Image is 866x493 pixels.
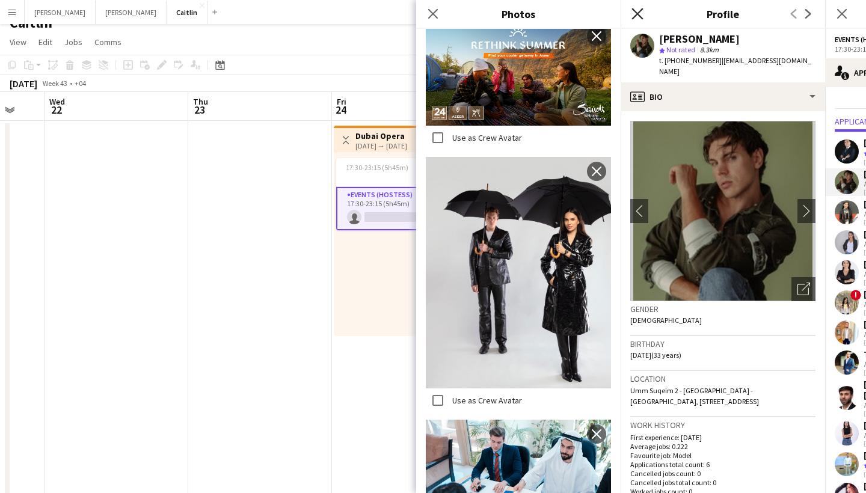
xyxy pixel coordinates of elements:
[630,469,815,478] p: Cancelled jobs count: 0
[64,37,82,47] span: Jobs
[10,37,26,47] span: View
[630,373,815,384] h3: Location
[336,187,471,230] app-card-role: Events (Hostess)21A0/117:30-23:15 (5h45m)
[630,316,702,325] span: [DEMOGRAPHIC_DATA]
[10,78,37,90] div: [DATE]
[630,304,815,314] h3: Gender
[659,34,740,44] div: [PERSON_NAME]
[666,45,695,54] span: Not rated
[96,1,167,24] button: [PERSON_NAME]
[630,442,815,451] p: Average jobs: 0.222
[850,290,861,301] span: !
[191,103,208,117] span: 23
[698,45,721,54] span: 8.3km
[5,34,31,50] a: View
[450,395,522,406] label: Use as Crew Avatar
[630,351,681,360] span: [DATE] (33 years)
[193,96,208,107] span: Thu
[48,103,65,117] span: 22
[75,79,86,88] div: +04
[25,1,96,24] button: [PERSON_NAME]
[337,96,346,107] span: Fri
[38,37,52,47] span: Edit
[60,34,87,50] a: Jobs
[659,56,811,76] span: | [EMAIL_ADDRESS][DOMAIN_NAME]
[355,130,407,141] h3: Dubai Opera
[630,451,815,460] p: Favourite job: Model
[34,34,57,50] a: Edit
[167,1,207,24] button: Caitlin
[355,141,407,150] div: [DATE] → [DATE]
[49,96,65,107] span: Wed
[426,157,611,388] img: Crew photo 634238
[630,420,815,430] h3: Work history
[630,433,815,442] p: First experience: [DATE]
[335,103,346,117] span: 24
[630,386,759,406] span: Umm Suqeim 2 - [GEOGRAPHIC_DATA] - [GEOGRAPHIC_DATA], [STREET_ADDRESS]
[450,132,522,143] label: Use as Crew Avatar
[630,478,815,487] p: Cancelled jobs total count: 0
[416,6,621,22] h3: Photos
[630,460,815,469] p: Applications total count: 6
[791,277,815,301] div: Open photos pop-in
[621,6,825,22] h3: Profile
[336,158,471,230] app-job-card: 17:30-23:15 (5h45m)0/11 RoleEvents (Hostess)21A0/117:30-23:15 (5h45m)
[659,56,722,65] span: t. [PHONE_NUMBER]
[94,37,121,47] span: Comms
[40,79,70,88] span: Week 43
[90,34,126,50] a: Comms
[621,82,825,111] div: Bio
[346,163,408,172] span: 17:30-23:15 (5h45m)
[630,338,815,349] h3: Birthday
[630,121,815,301] img: Crew avatar or photo
[426,22,611,126] img: Crew photo 634239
